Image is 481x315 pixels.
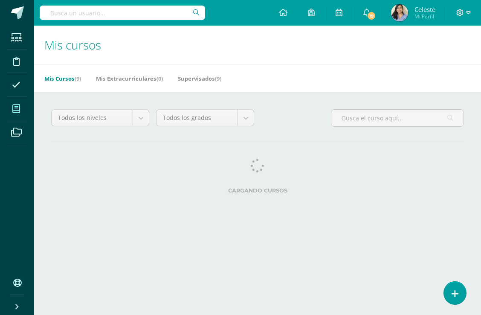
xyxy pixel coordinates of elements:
[75,75,81,82] span: (9)
[58,110,126,126] span: Todos los niveles
[215,75,221,82] span: (9)
[178,72,221,85] a: Supervisados(9)
[156,75,163,82] span: (0)
[96,72,163,85] a: Mis Extracurriculares(0)
[51,187,464,194] label: Cargando cursos
[163,110,231,126] span: Todos los grados
[331,110,464,126] input: Busca el curso aquí...
[156,110,254,126] a: Todos los grados
[44,72,81,85] a: Mis Cursos(9)
[44,37,101,53] span: Mis cursos
[52,110,149,126] a: Todos los niveles
[367,11,376,20] span: 19
[414,5,435,14] span: Celeste
[414,13,435,20] span: Mi Perfil
[40,6,205,20] input: Busca un usuario...
[391,4,408,21] img: 076ad1a8af4cec2787c2d777532ffd42.png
